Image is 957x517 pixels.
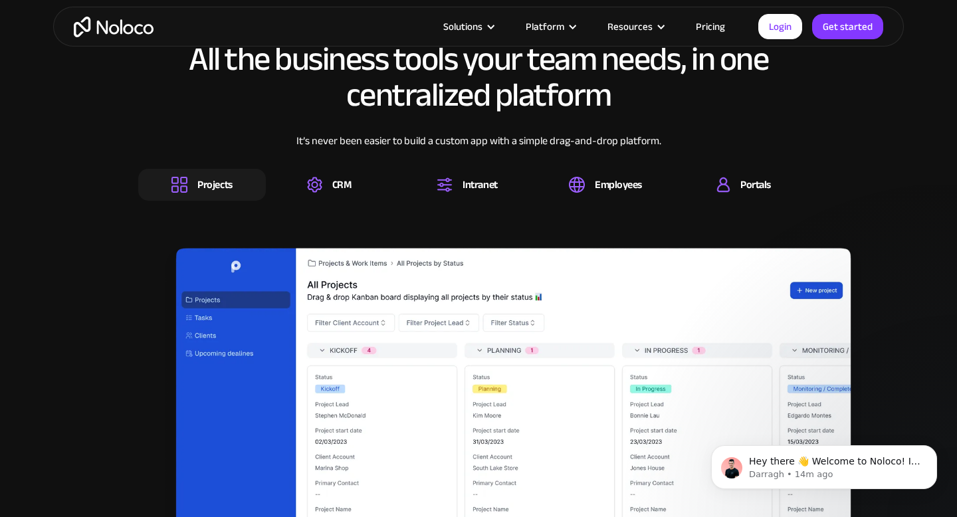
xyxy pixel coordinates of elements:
[679,18,742,35] a: Pricing
[595,177,642,192] div: Employees
[443,18,482,35] div: Solutions
[427,18,509,35] div: Solutions
[758,14,802,39] a: Login
[509,18,591,35] div: Platform
[197,177,232,192] div: Projects
[740,177,771,192] div: Portals
[138,133,819,169] div: It’s never been easier to build a custom app with a simple drag-and-drop platform.
[74,17,154,37] a: home
[591,18,679,35] div: Resources
[463,177,497,192] div: Intranet
[812,14,883,39] a: Get started
[691,417,957,510] iframe: Intercom notifications message
[526,18,564,35] div: Platform
[607,18,653,35] div: Resources
[332,177,352,192] div: CRM
[138,41,819,113] h2: All the business tools your team needs, in one centralized platform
